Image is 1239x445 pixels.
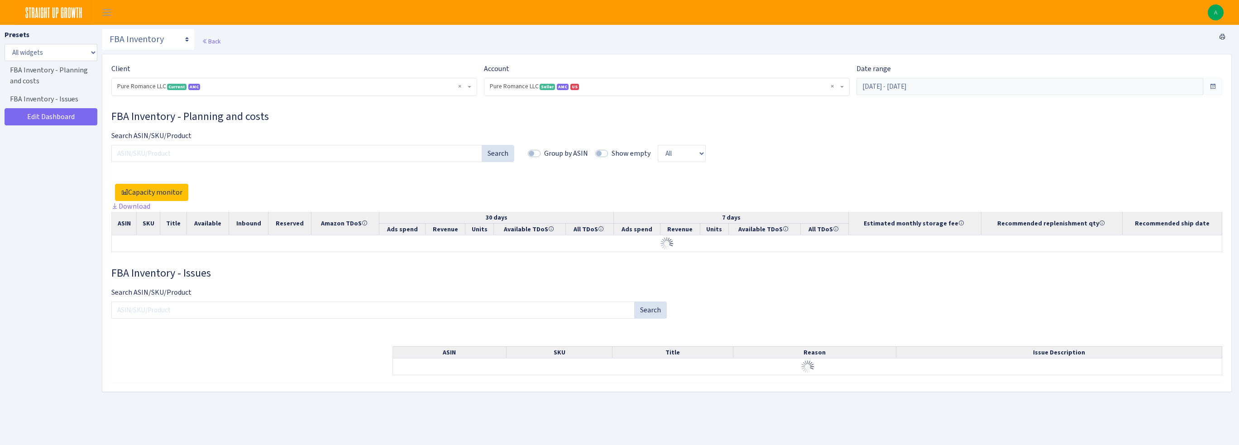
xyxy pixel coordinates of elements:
[848,212,981,235] th: Estimated monthly storage fee
[167,84,187,90] span: Current
[612,346,733,358] th: Title
[831,82,834,91] span: Remove all items
[5,90,95,108] a: FBA Inventory - Issues
[896,346,1222,358] th: Issue Description
[1208,5,1224,20] img: Anthony Frederick
[634,301,667,319] button: Search
[484,78,849,96] span: Pure Romance LLC <span class="badge badge-success">Seller</span><span class="badge badge-primary"...
[188,84,200,90] span: AMC
[160,212,187,235] th: Title
[187,212,229,235] th: Available
[268,212,311,235] th: Reserved
[800,359,815,374] img: Preloader
[548,226,555,232] i: SUG’s estimation for how many days of supply are available based on only Available inventory and ...
[570,84,579,90] span: US
[465,223,494,235] th: Units
[111,301,635,319] input: ASIN/SKU/Product
[112,212,137,235] th: ASIN
[783,226,789,232] i: SUG’s estimation for how many days of supply are available based on only Available inventory and ...
[856,63,891,74] label: Date range
[728,223,800,235] th: Available TDoS
[614,212,849,224] th: 7 days
[660,223,700,235] th: Revenue
[1208,5,1224,20] a: A
[202,37,220,45] a: Back
[311,212,379,235] th: Amazon TDoS
[614,223,660,235] th: Ads spend
[981,212,1123,235] th: Recommended replenishment qty
[111,145,482,162] input: ASIN/SKU/Product
[111,267,1222,280] h3: Widget #25
[598,226,604,232] i: SUG’s estimation for how many days of supply are available based on combined Available, Inbound, ...
[958,220,965,226] i: Amazon estimated monthly storage charge for this SKU
[494,223,566,235] th: Available TDoS
[111,201,150,211] a: Download
[426,223,465,235] th: Revenue
[5,108,97,125] a: Edit Dashboard
[566,223,614,235] th: All TDoS
[506,346,612,358] th: SKU
[111,287,191,298] label: Search ASIN/SKU/Product
[111,63,130,74] label: Client
[1099,220,1105,226] i: Amazon’s recommended replenishment quantity based on Amazon’s total days of supply & forecasting
[379,212,614,224] th: 30 days
[484,63,509,74] label: Account
[544,148,588,159] label: Group by ASIN
[379,223,426,235] th: Ads spend
[1123,212,1222,235] th: Recommended ship date
[117,82,466,91] span: Pure Romance LLC <span class="badge badge-success">Current</span><span class="badge badge-primary...
[458,82,461,91] span: Remove all items
[490,82,838,91] span: Pure Romance LLC <span class="badge badge-success">Seller</span><span class="badge badge-primary"...
[362,220,368,226] i: Amazon Total Days of Supply. Amazon’s recommendation for total days of supply which includes Avai...
[540,84,555,90] span: Seller
[5,29,29,40] label: Presets
[833,226,839,232] i: SUG’s estimation for how many days of supply are available based on combined Available, Inbound, ...
[112,78,477,96] span: Pure Romance LLC <span class="badge badge-success">Current</span><span class="badge badge-primary...
[733,346,896,358] th: Reason
[137,212,160,235] th: SKU
[660,236,674,251] img: Preloader
[393,346,507,358] th: ASIN
[111,110,1222,123] h3: Widget #24
[612,148,651,159] label: Show empty
[5,61,95,90] a: FBA Inventory - Planning and costs
[557,84,569,90] span: Amazon Marketing Cloud
[229,212,268,235] th: Inbound
[482,145,514,162] button: Search
[96,5,118,20] button: Toggle navigation
[105,130,660,141] label: Search ASIN/SKU/Product
[700,223,728,235] th: Units
[800,223,848,235] th: All TDoS
[115,184,188,201] a: Capacity monitor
